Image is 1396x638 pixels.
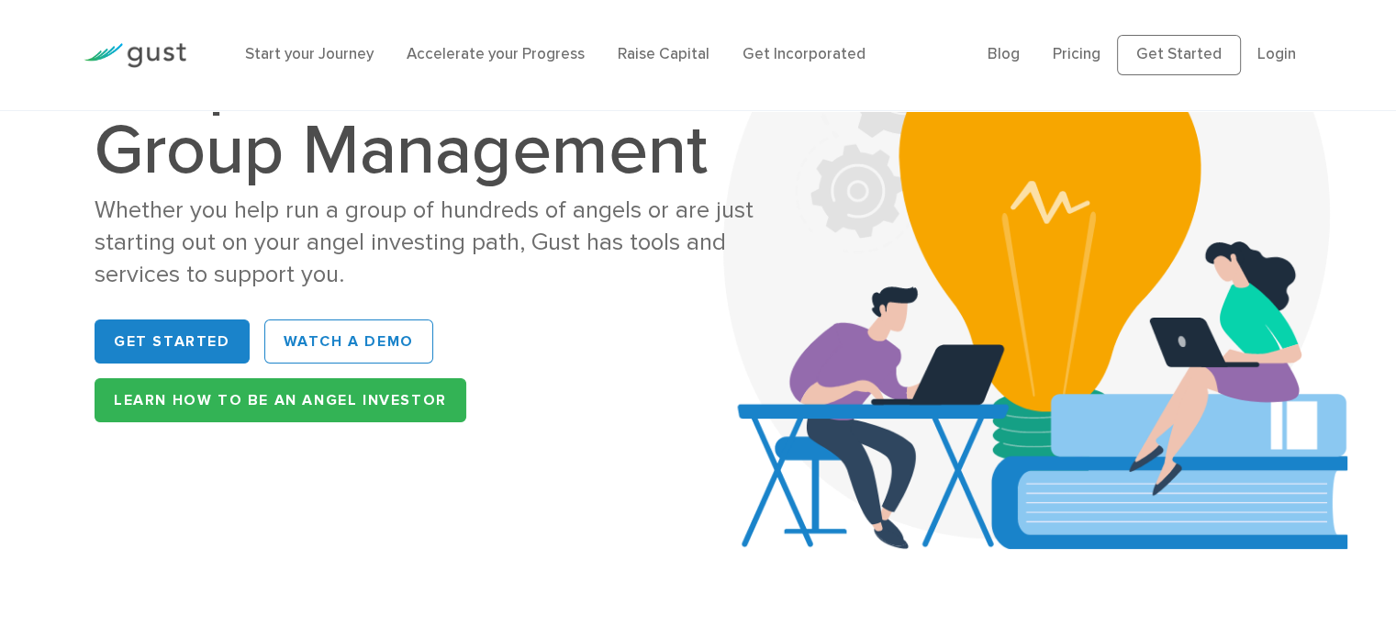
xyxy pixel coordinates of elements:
[245,45,374,63] a: Start your Journey
[1053,45,1100,63] a: Pricing
[95,319,250,364] a: Get Started
[407,45,585,63] a: Accelerate your Progress
[95,46,787,185] h1: Simplified Investor Group Management
[95,195,787,290] div: Whether you help run a group of hundreds of angels or are just starting out on your angel investi...
[743,45,866,63] a: Get Incorporated
[1117,35,1241,75] a: Get Started
[988,45,1020,63] a: Blog
[1257,45,1296,63] a: Login
[618,45,709,63] a: Raise Capital
[95,378,466,422] a: Learn How to be an Angel Investor
[264,319,433,364] a: WATCH A DEMO
[84,43,186,68] img: Gust Logo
